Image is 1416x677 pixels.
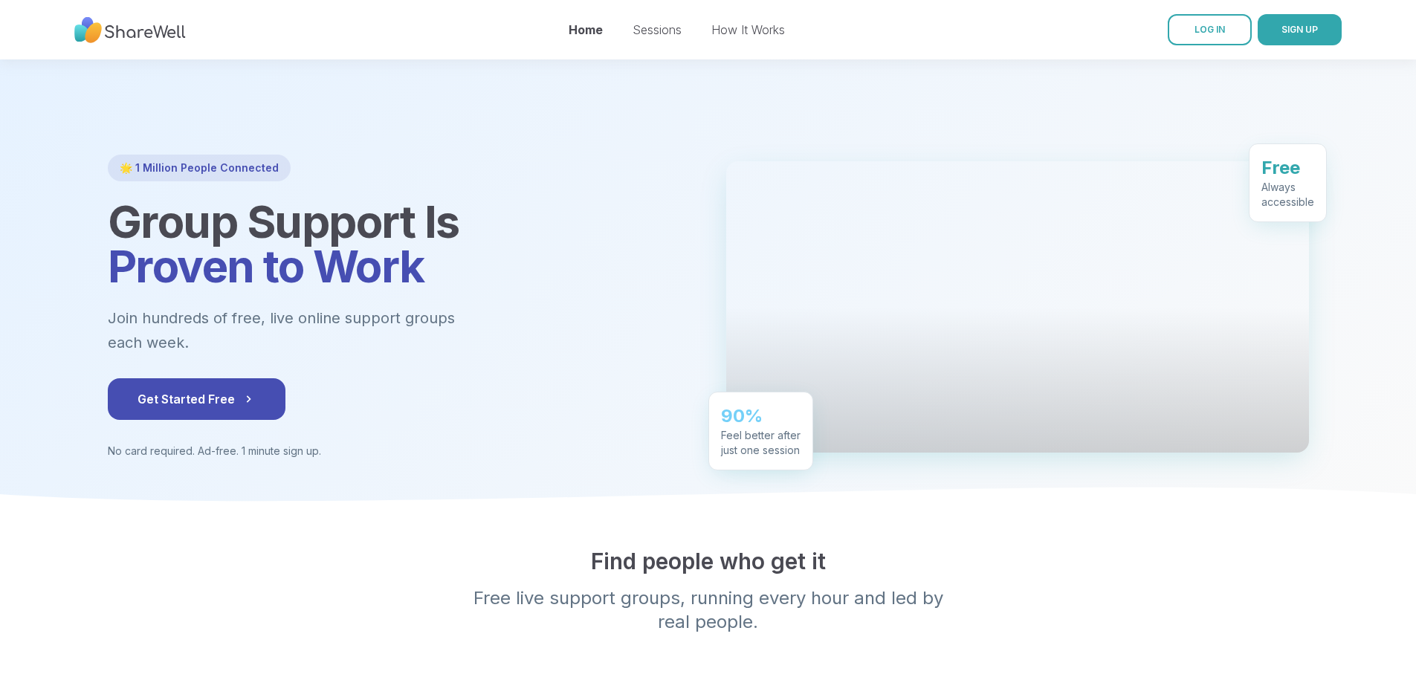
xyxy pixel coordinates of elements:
div: Free [1261,155,1314,179]
h2: Find people who get it [108,548,1309,574]
p: No card required. Ad-free. 1 minute sign up. [108,444,691,459]
button: SIGN UP [1258,14,1342,45]
p: Free live support groups, running every hour and led by real people. [423,586,994,634]
p: Join hundreds of free, live online support groups each week. [108,306,536,354]
span: LOG IN [1194,24,1225,35]
div: Always accessible [1261,179,1314,209]
img: ShareWell Nav Logo [74,10,186,51]
span: Get Started Free [138,390,256,408]
a: LOG IN [1168,14,1252,45]
button: Get Started Free [108,378,285,420]
a: Sessions [633,22,682,37]
div: Feel better after just one session [721,427,801,457]
a: Home [569,22,603,37]
h1: Group Support Is [108,199,691,288]
span: SIGN UP [1281,24,1318,35]
a: How It Works [711,22,785,37]
div: 90% [721,404,801,427]
span: Proven to Work [108,239,424,293]
div: 🌟 1 Million People Connected [108,155,291,181]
